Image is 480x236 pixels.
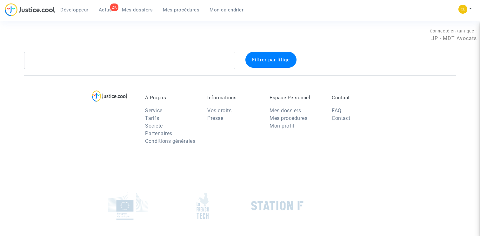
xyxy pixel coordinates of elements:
p: À Propos [145,95,198,101]
p: Espace Personnel [270,95,322,101]
img: europe_commision.png [108,192,148,220]
div: 2K [110,3,118,11]
p: Contact [332,95,384,101]
a: FAQ [332,108,342,114]
a: Presse [207,115,223,121]
a: 2KActus [94,5,117,15]
span: Filtrer par litige [252,57,290,63]
img: french_tech.png [197,192,209,219]
a: Vos droits [207,108,231,114]
a: Service [145,108,163,114]
span: Mon calendrier [210,7,243,13]
img: f0b917ab549025eb3af43f3c4438ad5d [458,5,467,14]
a: Mes procédures [158,5,204,15]
a: Tarifs [145,115,159,121]
a: Mes procédures [270,115,307,121]
img: logo-lg.svg [92,90,127,102]
a: Développeur [55,5,94,15]
a: Mes dossiers [270,108,301,114]
a: Société [145,123,163,129]
img: stationf.png [251,201,303,211]
a: Contact [332,115,350,121]
span: Actus [99,7,112,13]
a: Conditions générales [145,138,195,144]
a: Partenaires [145,130,172,136]
span: Mes dossiers [122,7,153,13]
a: Mon profil [270,123,294,129]
a: Mes dossiers [117,5,158,15]
span: Développeur [60,7,89,13]
img: jc-logo.svg [5,3,55,16]
a: Mon calendrier [204,5,249,15]
span: Connecté en tant que : [430,29,477,33]
p: Informations [207,95,260,101]
span: Mes procédures [163,7,199,13]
